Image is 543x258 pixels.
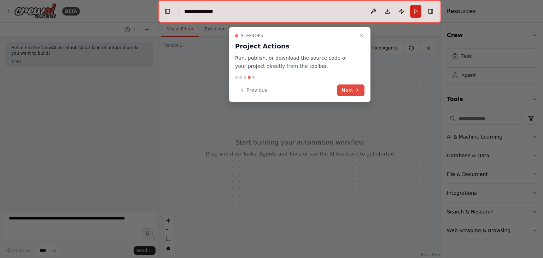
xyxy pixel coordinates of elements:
[235,84,271,96] button: Previous
[357,31,366,40] button: Close walkthrough
[235,54,356,70] p: Run, publish, or download the source code of your project directly from the toolbar.
[337,84,364,96] button: Next
[235,41,356,51] h3: Project Actions
[163,6,173,16] button: Hide left sidebar
[241,33,263,39] span: Step 4 of 5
